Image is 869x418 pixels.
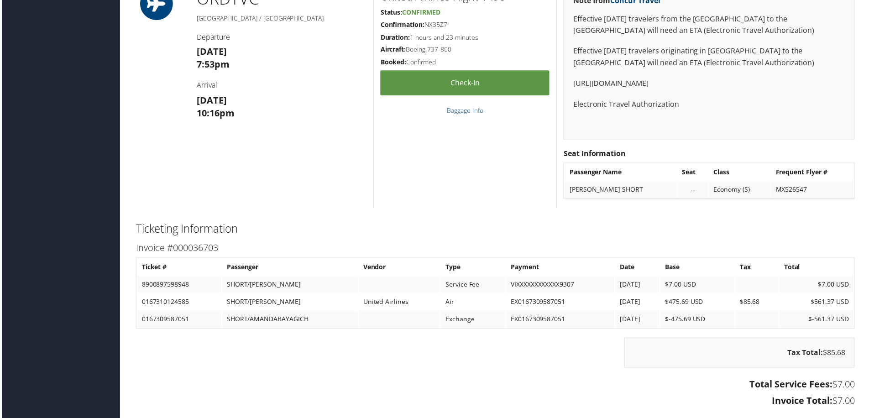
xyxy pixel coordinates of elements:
strong: [DATE] [196,46,226,58]
p: Effective [DATE] travelers originating in [GEOGRAPHIC_DATA] to the [GEOGRAPHIC_DATA] will need an... [574,46,847,69]
td: $561.37 USD [781,295,855,311]
th: Type [441,260,506,277]
strong: [DATE] [196,94,226,107]
td: EX0167309587051 [507,312,616,329]
strong: Confirmation: [380,20,424,29]
td: [DATE] [616,277,660,294]
span: Confirmed [402,8,440,16]
th: Tax [737,260,780,277]
td: MX526547 [773,182,855,199]
th: Vendor [358,260,440,277]
th: Class [710,165,772,181]
td: $-561.37 USD [781,312,855,329]
h4: Departure [196,32,366,42]
th: Total [781,260,855,277]
td: [PERSON_NAME] SHORT [565,182,678,199]
td: Service Fee [441,277,506,294]
td: $85.68 [737,295,780,311]
td: Economy (S) [710,182,772,199]
td: [DATE] [616,295,660,311]
h5: Boeing 737-800 [380,45,550,54]
h2: Ticketing Information [135,222,857,237]
td: $7.00 USD [781,277,855,294]
h5: Confirmed [380,58,550,67]
th: Base [661,260,736,277]
th: Seat [679,165,709,181]
strong: Seat Information [564,149,627,159]
td: $475.69 USD [661,295,736,311]
p: Effective [DATE] travelers from the [GEOGRAPHIC_DATA] to the [GEOGRAPHIC_DATA] will need an ETA (... [574,13,847,37]
h3: $7.00 [135,380,857,392]
td: United Airlines [358,295,440,311]
h5: NX35Z7 [380,20,550,29]
strong: 7:53pm [196,58,229,71]
div: $85.68 [625,339,857,369]
td: EX0167309587051 [507,295,616,311]
h4: Arrival [196,80,366,90]
strong: Aircraft: [380,45,406,54]
td: [DATE] [616,312,660,329]
td: 8900897598948 [136,277,220,294]
div: -- [683,186,705,194]
th: Date [616,260,660,277]
td: SHORT/AMANDABAYAGICH [221,312,357,329]
strong: Status: [380,8,402,16]
strong: Tax Total: [789,349,825,359]
th: Payment [507,260,616,277]
td: $7.00 USD [661,277,736,294]
h5: [GEOGRAPHIC_DATA] / [GEOGRAPHIC_DATA] [196,14,366,23]
h3: Invoice #000036703 [135,242,857,255]
strong: Invoice Total: [774,396,834,408]
p: Electronic Travel Authorization [574,99,847,111]
td: 0167310124585 [136,295,220,311]
a: Baggage Info [447,106,483,115]
strong: Booked: [380,58,406,67]
td: 0167309587051 [136,312,220,329]
th: Ticket # [136,260,220,277]
strong: 10:16pm [196,107,234,120]
strong: Duration: [380,33,410,42]
p: [URL][DOMAIN_NAME] [574,78,847,90]
h3: $7.00 [135,396,857,409]
td: VIXXXXXXXXXXXX9307 [507,277,616,294]
td: SHORT/[PERSON_NAME] [221,277,357,294]
strong: Total Service Fees: [751,380,834,392]
td: Air [441,295,506,311]
th: Frequent Flyer # [773,165,855,181]
td: SHORT/[PERSON_NAME] [221,295,357,311]
td: Exchange [441,312,506,329]
th: Passenger Name [565,165,678,181]
a: Check-in [380,71,550,96]
th: Passenger [221,260,357,277]
td: $-475.69 USD [661,312,736,329]
h5: 1 hours and 23 minutes [380,33,550,42]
